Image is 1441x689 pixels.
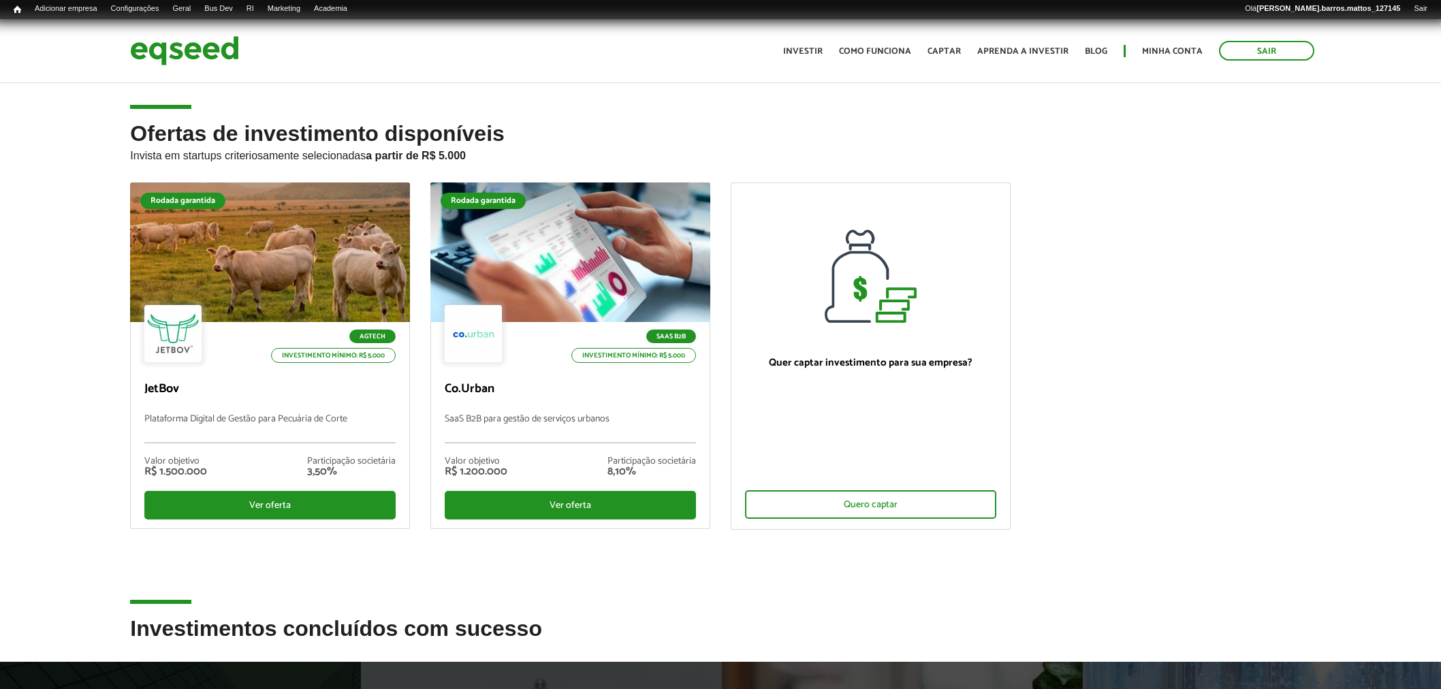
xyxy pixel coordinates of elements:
a: Investir [783,47,823,56]
p: Quer captar investimento para sua empresa? [745,357,996,369]
strong: [PERSON_NAME].barros.mattos_127145 [1256,4,1400,12]
a: Marketing [261,3,307,14]
h2: Investimentos concluídos com sucesso [130,617,1310,661]
p: Agtech [349,330,396,343]
div: Ver oferta [144,491,396,519]
a: Quer captar investimento para sua empresa? Quero captar [731,182,1011,530]
a: Início [7,3,28,16]
div: Participação societária [607,457,696,466]
div: Ver oferta [445,491,696,519]
div: R$ 1.200.000 [445,466,507,477]
p: SaaS B2B [646,330,696,343]
a: RI [240,3,261,14]
div: Valor objetivo [445,457,507,466]
p: JetBov [144,382,396,397]
a: Adicionar empresa [28,3,104,14]
a: Como funciona [839,47,911,56]
p: Co.Urban [445,382,696,397]
a: Sair [1407,3,1434,14]
p: Plataforma Digital de Gestão para Pecuária de Corte [144,414,396,443]
a: Olá[PERSON_NAME].barros.mattos_127145 [1238,3,1407,14]
a: Bus Dev [197,3,240,14]
a: Rodada garantida SaaS B2B Investimento mínimo: R$ 5.000 Co.Urban SaaS B2B para gestão de serviços... [430,182,710,529]
div: R$ 1.500.000 [144,466,207,477]
a: Blog [1085,47,1107,56]
a: Academia [307,3,354,14]
div: 8,10% [607,466,696,477]
p: Investimento mínimo: R$ 5.000 [571,348,696,363]
h2: Ofertas de investimento disponíveis [130,122,1310,182]
a: Captar [928,47,961,56]
div: 3,50% [307,466,396,477]
p: Investimento mínimo: R$ 5.000 [271,348,396,363]
img: EqSeed [130,33,239,69]
a: Minha conta [1142,47,1203,56]
a: Aprenda a investir [977,47,1068,56]
div: Rodada garantida [140,193,225,209]
strong: a partir de R$ 5.000 [366,150,466,161]
span: Início [14,5,21,14]
div: Participação societária [307,457,396,466]
a: Configurações [104,3,166,14]
a: Geral [165,3,197,14]
div: Rodada garantida [441,193,526,209]
div: Quero captar [745,490,996,519]
div: Valor objetivo [144,457,207,466]
p: Invista em startups criteriosamente selecionadas [130,146,1310,162]
p: SaaS B2B para gestão de serviços urbanos [445,414,696,443]
a: Sair [1219,41,1314,61]
a: Rodada garantida Agtech Investimento mínimo: R$ 5.000 JetBov Plataforma Digital de Gestão para Pe... [130,182,410,529]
